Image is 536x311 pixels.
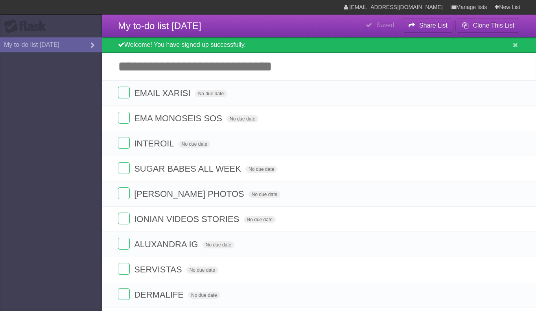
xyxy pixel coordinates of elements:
span: [PERSON_NAME] PHOTOS [134,189,246,199]
span: No due date [186,267,218,274]
label: Done [118,137,130,149]
span: DERMALIFE [134,290,186,300]
label: Done [118,238,130,250]
label: Done [118,187,130,199]
span: SUGAR BABES ALL WEEK [134,164,243,174]
span: No due date [188,292,220,299]
label: Done [118,162,130,174]
span: No due date [227,115,258,122]
b: Share List [419,22,448,29]
span: No due date [203,241,234,248]
span: EMA MONOSEIS SOS [134,113,224,123]
span: EMAIL XARISI [134,88,192,98]
span: No due date [244,216,276,223]
button: Clone This List [455,19,520,33]
div: Welcome! You have signed up successfully. [102,37,536,53]
label: Done [118,112,130,124]
span: ΙΟΝΙΑΝ VIDEOS STORIES [134,214,241,224]
label: Done [118,213,130,224]
span: No due date [249,191,280,198]
span: INTEROIL [134,139,176,148]
label: Done [118,87,130,98]
span: No due date [195,90,227,97]
label: Done [118,263,130,275]
b: Clone This List [473,22,514,29]
button: Share List [402,19,454,33]
span: No due date [245,166,277,173]
span: SERVISTAS [134,265,184,274]
span: My to-do list [DATE] [118,20,201,31]
span: No due date [179,141,210,148]
div: Flask [4,19,51,33]
b: Saved [376,22,394,28]
span: ALUXANDRA IG [134,239,200,249]
label: Done [118,288,130,300]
